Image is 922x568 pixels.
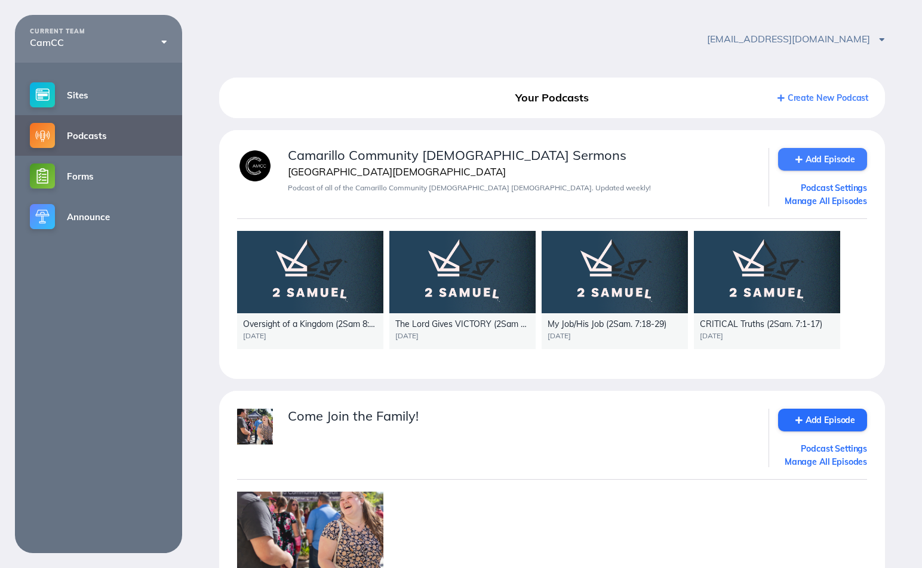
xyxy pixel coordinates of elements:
[447,87,657,109] div: Your Podcasts
[778,409,867,431] a: Add Episode
[15,75,182,115] a: Sites
[694,231,840,349] a: CRITICAL Truths (2Sam. 7:1-17)[DATE]
[777,92,868,103] a: Create New Podcast
[15,196,182,237] a: Announce
[395,332,530,340] div: [DATE]
[30,204,55,229] img: announce-small@2x.png
[778,196,867,206] a: Manage All Episodes
[30,123,55,148] img: podcasts-small@2x.png
[548,332,682,340] div: [DATE]
[237,231,383,349] a: Oversight of a Kingdom (2Sam 8:15-18)[DATE]
[778,443,867,454] a: Podcast Settings
[542,231,688,349] a: My Job/His Job (2Sam. 7:18-29)[DATE]
[548,319,682,329] div: My Job/His Job (2Sam. 7:18-29)
[389,231,536,349] a: The Lord Gives VICTORY (2Sam 8:1-14)[DATE]
[700,332,834,340] div: [DATE]
[30,28,167,35] div: CURRENT TEAM
[395,319,530,329] div: The Lord Gives VICTORY (2Sam 8:1-14)
[778,456,867,467] a: Manage All Episodes
[243,332,377,340] div: [DATE]
[288,148,754,163] div: Camarillo Community [DEMOGRAPHIC_DATA] Sermons
[30,82,55,107] img: sites-small@2x.png
[15,156,182,196] a: Forms
[237,409,273,444] img: image.jpg
[288,184,754,192] div: Podcast of all of the Camarillo Community [DEMOGRAPHIC_DATA] [DEMOGRAPHIC_DATA]. Updated weekly!
[707,33,885,45] span: [EMAIL_ADDRESS][DOMAIN_NAME]
[288,166,754,178] div: [GEOGRAPHIC_DATA][DEMOGRAPHIC_DATA]
[15,115,182,156] a: Podcasts
[237,148,273,184] img: ae083191-feec-4241-b36a-9b7d5950cbfa.png
[288,409,754,424] div: Come Join the Family!
[30,163,55,189] img: forms-small@2x.png
[243,319,377,329] div: Oversight of a Kingdom (2Sam 8:15-18)
[778,183,867,193] a: Podcast Settings
[778,148,867,171] a: Add Episode
[700,319,834,329] div: CRITICAL Truths (2Sam. 7:1-17)
[30,37,167,48] div: CamCC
